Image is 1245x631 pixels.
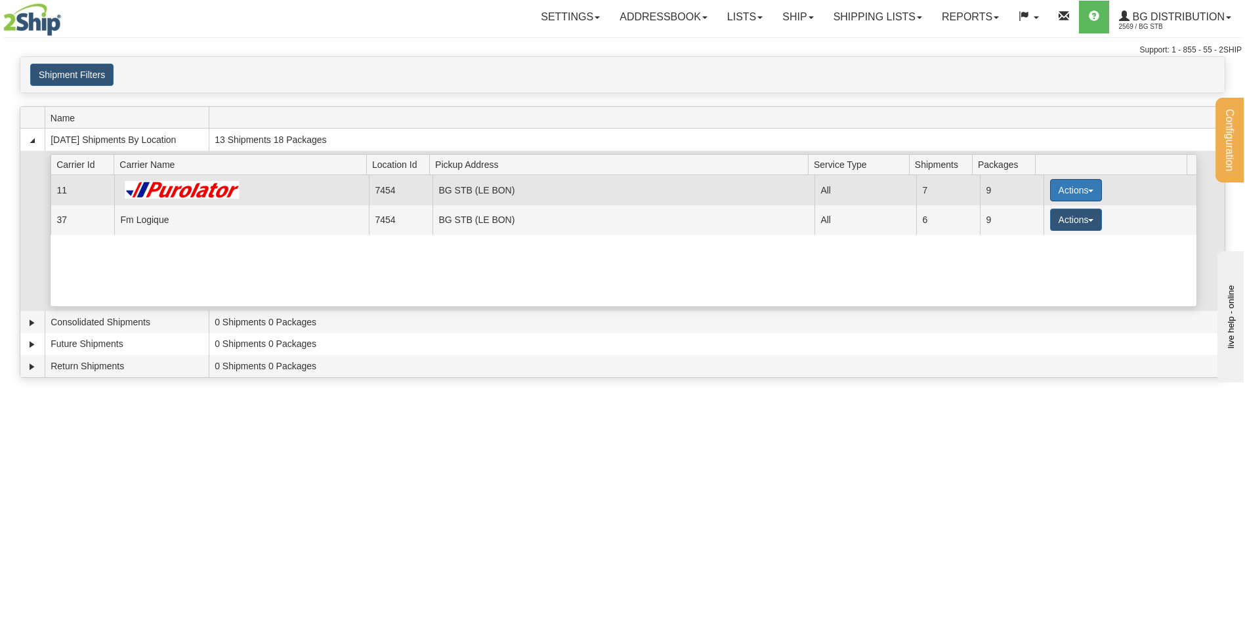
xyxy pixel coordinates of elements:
td: All [814,205,916,235]
span: Location Id [372,154,430,174]
span: 2569 / BG STB [1119,20,1217,33]
button: Configuration [1215,98,1244,182]
img: logo2569.jpg [3,3,61,36]
td: 13 Shipments 18 Packages [209,129,1225,151]
td: 0 Shipments 0 Packages [209,355,1225,377]
button: Actions [1050,179,1103,201]
a: Expand [26,316,39,329]
a: Collapse [26,134,39,147]
span: Carrier Name [119,154,366,174]
td: BG STB (LE BON) [433,205,814,235]
span: Service Type [814,154,909,174]
td: 7454 [369,175,433,205]
td: [DATE] Shipments By Location [45,129,209,151]
div: live help - online [10,11,121,21]
td: 7 [916,175,980,205]
span: Shipments [915,154,973,174]
a: Expand [26,338,39,351]
a: Ship [772,1,823,33]
button: Shipment Filters [30,64,114,86]
div: Support: 1 - 855 - 55 - 2SHIP [3,45,1242,56]
td: BG STB (LE BON) [433,175,814,205]
td: 9 [980,175,1044,205]
span: BG Distribution [1129,11,1225,22]
a: BG Distribution 2569 / BG STB [1109,1,1241,33]
button: Actions [1050,209,1103,231]
td: 7454 [369,205,433,235]
iframe: chat widget [1215,249,1244,382]
td: 6 [916,205,980,235]
td: 0 Shipments 0 Packages [209,333,1225,356]
img: Purolator [121,181,245,199]
td: Fm Logique [114,205,369,235]
span: Carrier Id [56,154,114,174]
span: Name [51,108,209,128]
a: Expand [26,360,39,373]
a: Shipping lists [824,1,932,33]
td: 37 [51,205,114,235]
td: All [814,175,916,205]
td: Consolidated Shipments [45,311,209,333]
span: Pickup Address [435,154,808,174]
td: Future Shipments [45,333,209,356]
td: 9 [980,205,1044,235]
td: 0 Shipments 0 Packages [209,311,1225,333]
a: Settings [531,1,610,33]
a: Reports [932,1,1009,33]
a: Lists [717,1,772,33]
td: Return Shipments [45,355,209,377]
a: Addressbook [610,1,717,33]
td: 11 [51,175,114,205]
span: Packages [978,154,1036,174]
